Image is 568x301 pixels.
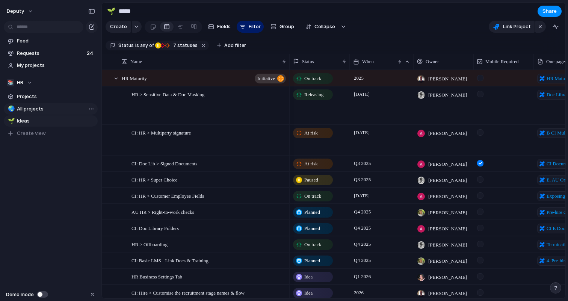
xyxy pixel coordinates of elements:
span: Idea [304,289,313,297]
a: My projects [4,60,98,71]
a: Requests24 [4,48,98,59]
button: isany of [134,41,155,50]
span: AU HR > Right-to-work checks [131,207,194,216]
span: Create view [17,130,46,137]
span: [PERSON_NAME] [428,91,467,99]
span: Group [279,23,294,30]
button: Link Project [489,21,535,33]
span: All projects [17,105,95,113]
span: Q4 2025 [352,240,373,249]
button: 7 statuses [154,41,199,50]
span: initiative [257,73,275,84]
span: On track [304,241,321,248]
span: any of [139,42,154,49]
div: 🌱 [8,117,13,126]
span: Create [110,23,127,30]
span: Name [130,58,142,65]
span: HR Business Settings Tab [131,272,182,281]
span: My projects [17,62,95,69]
span: Ideas [17,117,95,125]
span: Planned [304,257,320,265]
div: 🌱 [107,6,115,16]
span: HR Maturity [122,74,147,82]
span: Releasing [304,91,323,98]
button: Create [106,21,131,33]
span: [DATE] [352,191,372,200]
span: On track [304,75,321,82]
span: Mobile Required [485,58,518,65]
a: 🌱Ideas [4,115,98,127]
span: deputy [7,8,24,15]
span: [PERSON_NAME] [428,130,467,137]
span: Q4 2025 [352,224,373,233]
button: Add filter [213,40,251,51]
span: [PERSON_NAME] [428,160,467,168]
span: Q3 2025 [352,159,373,168]
span: is [135,42,139,49]
span: HR > Sensitive Data & Doc Masking [131,90,204,98]
a: 🌏All projects [4,103,98,115]
span: [PERSON_NAME] [428,290,467,297]
span: Planned [304,209,320,216]
span: Status [302,58,314,65]
span: Paused [304,176,318,184]
span: CI: Doc Lib > Signed Documents [131,159,197,168]
span: CI: HR > Customer Employee Fields [131,191,204,200]
span: [PERSON_NAME] [428,257,467,265]
span: When [362,58,374,65]
span: Feed [17,37,95,45]
span: At risk [304,129,318,137]
span: [PERSON_NAME] [428,225,467,233]
span: statuses [171,42,198,49]
span: Idea [304,273,313,281]
a: Feed [4,35,98,47]
span: Collapse [314,23,335,30]
span: Owner [426,58,439,65]
span: Q4 2025 [352,207,373,216]
span: 7 [171,42,177,48]
button: 🌏 [7,105,14,113]
span: Projects [17,93,95,100]
span: Share [542,8,557,15]
button: Fields [205,21,234,33]
button: 🌱 [105,5,117,17]
span: [DATE] [352,128,372,137]
div: 📚 [7,79,14,86]
span: [PERSON_NAME] [428,274,467,281]
span: [PERSON_NAME] [428,193,467,200]
button: Create view [4,128,98,139]
span: 2026 [352,288,366,297]
span: CI: HR > Super Choice [131,175,177,184]
span: Q4 2025 [352,256,373,265]
span: Status [118,42,134,49]
button: 🌱 [7,117,14,125]
span: Planned [304,225,320,232]
span: CI: Hire > Customise the recruitment stage names & flow [131,288,245,297]
span: Filter [249,23,261,30]
span: 2025 [352,74,366,83]
a: Projects [4,91,98,102]
button: 📚HR [4,77,98,88]
span: Q3 2025 [352,175,373,184]
span: On track [304,192,321,200]
button: initiative [255,74,286,83]
span: [PERSON_NAME] [428,241,467,249]
span: One pager [546,58,566,65]
span: CI: HR > Multiparty signature [131,128,191,137]
span: Fields [217,23,231,30]
span: [DATE] [352,90,372,99]
span: CI: Doc Library Folders [131,224,179,232]
button: Collapse [301,21,339,33]
span: [PERSON_NAME] [428,177,467,184]
button: Share [538,6,562,17]
span: [PERSON_NAME] [428,75,467,83]
button: Group [267,21,298,33]
span: Requests [17,50,85,57]
span: HR > Offboarding [131,240,168,248]
div: 🌏 [8,104,13,113]
span: Add filter [224,42,246,49]
span: At risk [304,160,318,168]
span: CI: Basic LMS - Link Docs & Training [131,256,208,265]
span: Demo mode [6,291,34,298]
span: [PERSON_NAME] [428,209,467,216]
